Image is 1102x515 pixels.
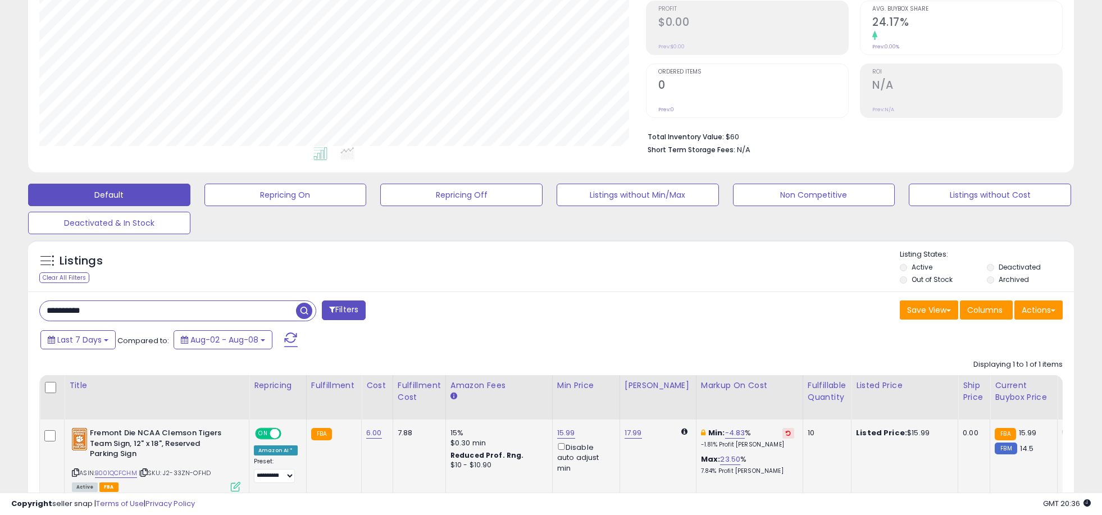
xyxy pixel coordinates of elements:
div: Listed Price [856,380,953,391]
h5: Listings [60,253,103,269]
div: Fulfillable Quantity [808,380,846,403]
span: 14.5 [1020,443,1034,454]
b: Fremont Die NCAA Clemson Tigers Team Sign, 12" x 18", Reserved Parking Sign [90,428,226,462]
span: Aug-02 - Aug-08 [190,334,258,345]
div: Amazon Fees [450,380,548,391]
span: FBA [99,482,119,492]
span: Last 7 Days [57,334,102,345]
span: 2025-08-16 20:36 GMT [1043,498,1091,509]
div: Markup on Cost [701,380,798,391]
b: Reduced Prof. Rng. [450,450,524,460]
h2: $0.00 [658,16,848,31]
button: Non Competitive [733,184,895,206]
span: ROI [872,69,1062,75]
a: B001QCFCHM [95,468,137,478]
button: Deactivated & In Stock [28,212,190,234]
div: 50% [1062,428,1099,438]
div: % [701,454,794,475]
label: Deactivated [999,262,1041,272]
small: FBA [995,428,1016,440]
button: Actions [1014,300,1063,320]
label: Archived [999,275,1029,284]
button: Columns [960,300,1013,320]
label: Out of Stock [912,275,953,284]
span: Profit [658,6,848,12]
div: 10 [808,428,843,438]
li: $60 [648,129,1054,143]
small: FBA [311,428,332,440]
span: Ordered Items [658,69,848,75]
div: seller snap | | [11,499,195,509]
b: Min: [708,427,725,438]
div: Disable auto adjust min [557,441,611,473]
h2: 24.17% [872,16,1062,31]
button: Last 7 Days [40,330,116,349]
strong: Copyright [11,498,52,509]
div: [PERSON_NAME] [625,380,691,391]
button: Aug-02 - Aug-08 [174,330,272,349]
button: Repricing Off [380,184,543,206]
button: Filters [322,300,366,320]
button: Listings without Cost [909,184,1071,206]
span: Columns [967,304,1003,316]
a: 15.99 [557,427,575,439]
div: Amazon AI * [254,445,298,455]
div: 15% [450,428,544,438]
div: $10 - $10.90 [450,461,544,470]
div: $15.99 [856,428,949,438]
div: 7.88 [398,428,437,438]
small: Amazon Fees. [450,391,457,402]
button: Listings without Min/Max [557,184,719,206]
span: All listings currently available for purchase on Amazon [72,482,98,492]
div: Cost [366,380,388,391]
a: 17.99 [625,427,642,439]
div: Preset: [254,458,298,483]
h2: 0 [658,79,848,94]
small: Prev: 0 [658,106,674,113]
b: Max: [701,454,721,464]
div: Fulfillment [311,380,357,391]
div: $0.30 min [450,438,544,448]
b: Listed Price: [856,427,907,438]
button: Repricing On [204,184,367,206]
h2: N/A [872,79,1062,94]
div: Clear All Filters [39,272,89,283]
div: Min Price [557,380,615,391]
div: Fulfillment Cost [398,380,441,403]
span: | SKU: J2-33ZN-OFHD [139,468,211,477]
p: Listing States: [900,249,1073,260]
b: Short Term Storage Fees: [648,145,735,154]
div: Current Buybox Price [995,380,1053,403]
small: FBM [995,443,1017,454]
div: ASIN: [72,428,240,490]
small: Prev: $0.00 [658,43,685,50]
img: 51CvUA1SfZL._SL40_.jpg [72,428,87,450]
button: Save View [900,300,958,320]
a: 23.50 [720,454,740,465]
span: OFF [280,429,298,439]
a: -4.83 [725,427,745,439]
a: Privacy Policy [145,498,195,509]
p: 7.84% Profit [PERSON_NAME] [701,467,794,475]
div: % [701,428,794,449]
div: Title [69,380,244,391]
a: Terms of Use [96,498,144,509]
b: Total Inventory Value: [648,132,724,142]
span: 15.99 [1019,427,1037,438]
div: Repricing [254,380,302,391]
span: Avg. Buybox Share [872,6,1062,12]
button: Default [28,184,190,206]
div: 0.00 [963,428,981,438]
div: Ship Price [963,380,985,403]
th: The percentage added to the cost of goods (COGS) that forms the calculator for Min & Max prices. [696,375,803,420]
span: Compared to: [117,335,169,346]
small: Prev: 0.00% [872,43,899,50]
span: ON [256,429,270,439]
span: N/A [737,144,750,155]
label: Active [912,262,932,272]
a: 6.00 [366,427,382,439]
div: Displaying 1 to 1 of 1 items [973,359,1063,370]
p: -1.81% Profit [PERSON_NAME] [701,441,794,449]
small: Prev: N/A [872,106,894,113]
